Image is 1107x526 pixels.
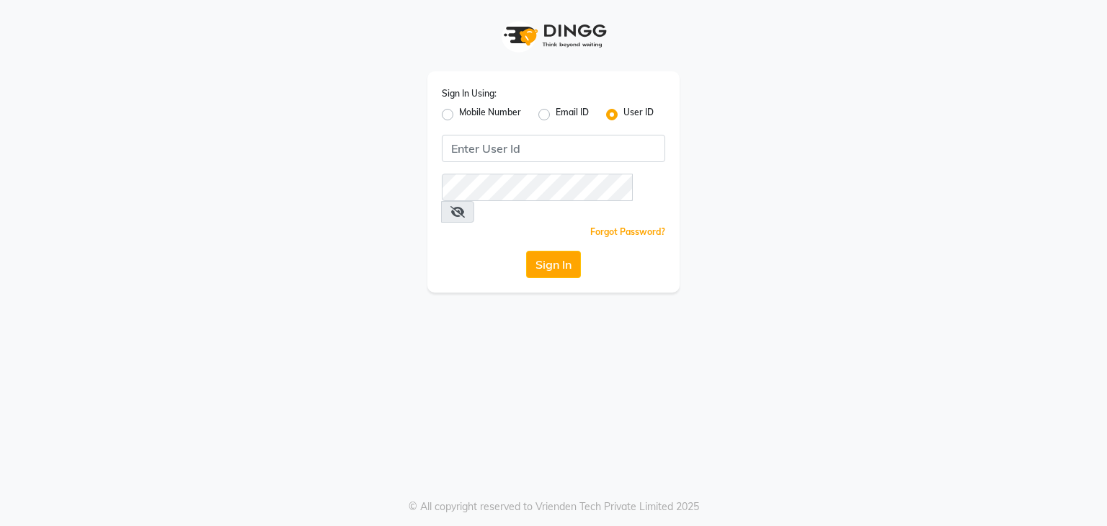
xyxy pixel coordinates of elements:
[556,106,589,123] label: Email ID
[442,135,665,162] input: Username
[442,174,633,201] input: Username
[459,106,521,123] label: Mobile Number
[623,106,654,123] label: User ID
[496,14,611,57] img: logo1.svg
[526,251,581,278] button: Sign In
[442,87,497,100] label: Sign In Using:
[590,226,665,237] a: Forgot Password?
